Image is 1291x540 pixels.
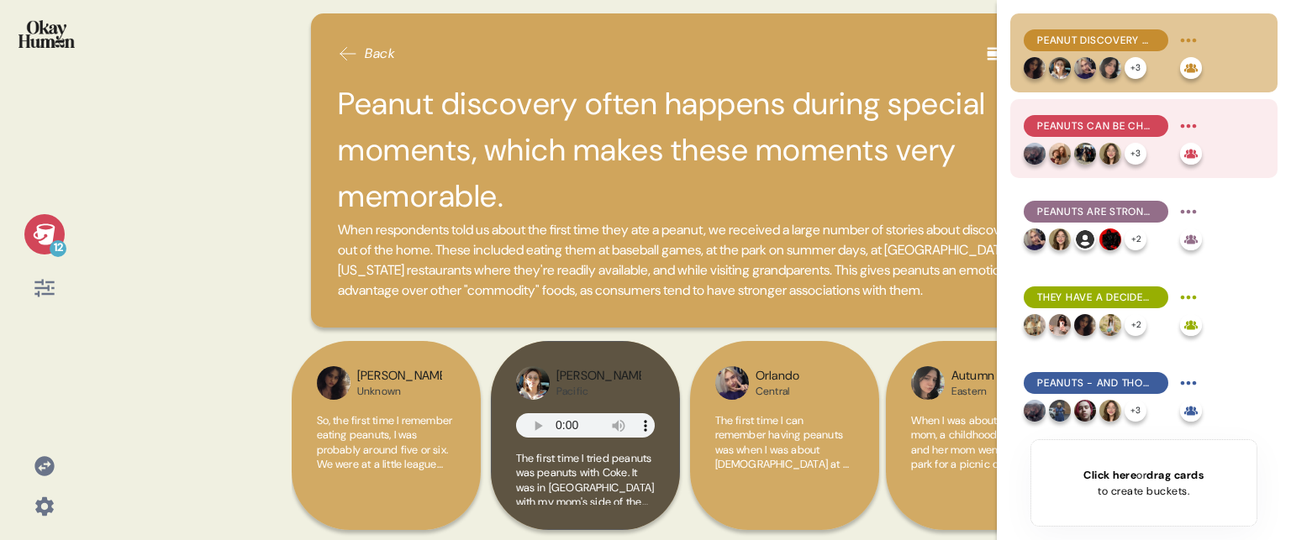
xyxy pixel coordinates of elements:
[1099,143,1121,165] img: profilepic_28592963757018182.jpg
[951,385,995,398] div: Eastern
[1074,143,1096,165] img: profilepic_9763014550398492.jpg
[1024,143,1046,165] img: profilepic_9427714207317235.jpg
[556,385,641,398] div: Pacific
[1125,228,1146,250] div: + 2
[1049,228,1071,250] img: profilepic_28592963757018182.jpg
[1037,375,1155,391] span: Peanuts - and those who personify them - are dependable, sweet, and unapologetically themselves.
[338,220,1041,301] span: When respondents told us about the first time they ate a peanut, we received a large number of st...
[50,240,66,257] div: 12
[1146,468,1204,482] span: drag cards
[1037,204,1155,219] span: Peanuts are strongly nostalgic, recalling specific childhood memories even in the present day.
[18,20,75,48] img: okayhuman.3b1b6348.png
[756,367,800,385] div: Orlando
[1125,314,1146,336] div: + 2
[1049,314,1071,336] img: profilepic_7476038795853007.jpg
[1099,57,1121,79] img: profilepic_9616682328395498.jpg
[715,366,749,400] img: profilepic_29091323313814319.jpg
[1037,290,1155,305] span: They have a decidedly positive and cheery feel, but in a relaxed, approachable way.
[1049,400,1071,422] img: profilepic_28788387964109983.jpg
[1099,228,1121,250] img: profilepic_28756746410639800.jpg
[1037,33,1155,48] span: Peanut discovery often happens during special moments, which makes these moments very memorable.
[1099,400,1121,422] img: profilepic_28592963757018182.jpg
[1074,400,1096,422] img: profilepic_9247131348696469.jpg
[1074,314,1096,336] img: profilepic_9663116803749536.jpg
[1083,467,1204,499] div: or to create buckets.
[1074,57,1096,79] img: profilepic_29091323313814319.jpg
[911,366,945,400] img: profilepic_9616682328395498.jpg
[556,367,641,385] div: [PERSON_NAME]
[357,385,442,398] div: Unknown
[1049,57,1071,79] img: profilepic_28608613598782667.jpg
[1125,143,1146,165] div: + 3
[338,81,1041,220] h2: Peanut discovery often happens during special moments, which makes these moments very memorable.
[951,367,995,385] div: Autumn
[1099,314,1121,336] img: profilepic_9311467635610148.jpg
[1037,118,1155,134] span: Peanuts can be challenging for little kids, but the salt tends to win them over.
[1083,468,1136,482] span: Click here
[516,366,550,400] img: profilepic_28608613598782667.jpg
[1024,228,1046,250] img: profilepic_29091323313814319.jpg
[1074,228,1096,250] img: l1ibTKarBSWXLOhlfT5LxFP+OttMJpPJZDKZTCbz9PgHEggSPYjZSwEAAAAASUVORK5CYII=
[756,385,800,398] div: Central
[365,44,395,64] span: Back
[357,367,442,385] div: [PERSON_NAME]
[1125,400,1146,422] div: + 3
[1024,57,1046,79] img: profilepic_9663116803749536.jpg
[1125,57,1146,79] div: + 3
[1024,314,1046,336] img: profilepic_9188337244577086.jpg
[317,366,350,400] img: profilepic_9663116803749536.jpg
[1049,143,1071,165] img: profilepic_9250837378366613.jpg
[1024,400,1046,422] img: profilepic_9427714207317235.jpg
